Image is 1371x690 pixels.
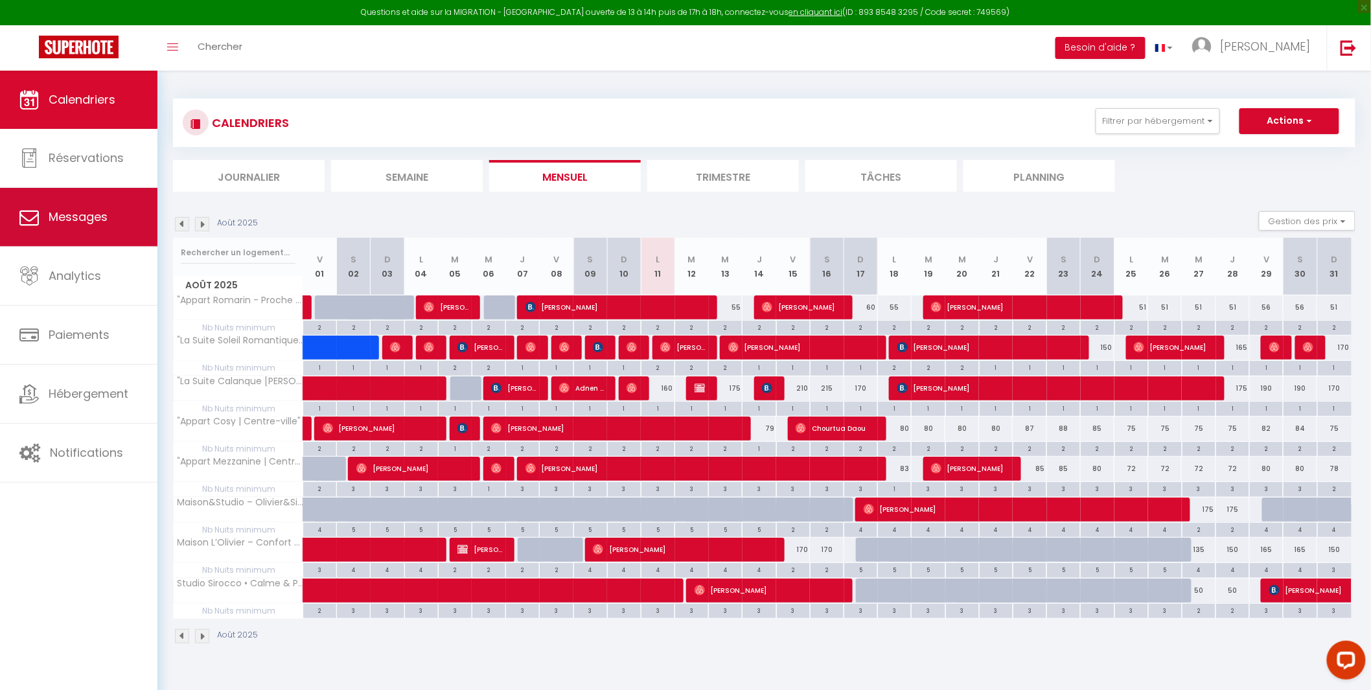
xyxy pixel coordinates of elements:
iframe: LiveChat chat widget [1317,636,1371,690]
span: [PERSON_NAME] [1303,335,1314,360]
div: 2 [641,321,674,333]
div: 1 [1149,402,1182,414]
div: 2 [1216,321,1249,333]
div: 1 [1047,402,1080,414]
div: 2 [1149,321,1182,333]
div: 2 [337,442,370,454]
div: 1 [1149,361,1182,373]
div: 1 [1013,402,1046,414]
div: 2 [1115,321,1148,333]
button: Actions [1239,108,1339,134]
span: Août 2025 [174,276,303,295]
div: 2 [743,321,776,333]
th: 27 [1182,238,1215,295]
div: 1 [1115,361,1148,373]
th: 04 [404,238,438,295]
th: 10 [607,238,641,295]
abbr: D [858,253,864,266]
div: 84 [1284,417,1317,441]
div: 1 [1081,361,1114,373]
div: 2 [1250,321,1283,333]
div: 51 [1148,295,1182,319]
th: 30 [1284,238,1317,295]
div: 170 [844,376,878,400]
th: 19 [912,238,945,295]
div: 2 [472,321,505,333]
abbr: S [1298,253,1304,266]
p: Août 2025 [217,217,258,229]
th: 01 [303,238,337,295]
div: 2 [608,442,641,454]
div: 2 [777,442,810,454]
th: 29 [1250,238,1284,295]
div: 60 [844,295,878,319]
div: 2 [641,361,674,373]
div: 1 [777,361,810,373]
div: 1 [811,361,844,373]
div: 51 [1317,295,1352,319]
div: 1 [540,402,573,414]
th: 25 [1114,238,1148,295]
div: 2 [1318,321,1352,333]
div: 2 [912,442,945,454]
span: [PERSON_NAME] [525,295,705,319]
div: 2 [472,361,505,373]
div: 51 [1114,295,1148,319]
th: 24 [1081,238,1114,295]
div: 2 [1216,442,1249,454]
div: 51 [1182,295,1215,319]
div: 2 [540,321,573,333]
abbr: S [824,253,830,266]
div: 1 [878,402,911,414]
abbr: V [317,253,323,266]
div: 2 [439,321,472,333]
span: "La Suite Soleil Romantique & Vue" [176,336,305,345]
abbr: J [1230,253,1236,266]
abbr: M [688,253,696,266]
div: 1 [574,402,607,414]
th: 20 [945,238,979,295]
div: 1 [1216,361,1249,373]
div: 1 [371,402,404,414]
th: 16 [810,238,844,295]
div: 2 [946,361,979,373]
th: 05 [438,238,472,295]
div: 85 [1081,417,1114,441]
div: 1 [743,361,776,373]
div: 175 [1216,376,1250,400]
div: 215 [810,376,844,400]
abbr: J [757,253,762,266]
span: [PERSON_NAME] [390,335,401,360]
div: 2 [844,442,877,454]
div: 2 [1047,321,1080,333]
div: 1 [405,361,438,373]
div: 2 [1284,442,1317,454]
div: 2 [878,442,911,454]
div: 2 [811,321,844,333]
th: 13 [709,238,743,295]
div: 2 [1047,442,1080,454]
div: 2 [1081,442,1114,454]
span: Messages [49,209,108,225]
div: 55 [709,295,743,319]
abbr: M [451,253,459,266]
span: [PERSON_NAME] [931,456,1009,481]
div: 2 [1013,442,1046,454]
th: 03 [371,238,404,295]
div: 1 [1284,361,1317,373]
abbr: D [621,253,627,266]
div: 2 [405,442,438,454]
abbr: M [1161,253,1169,266]
div: 2 [303,442,336,454]
th: 06 [472,238,505,295]
abbr: M [722,253,730,266]
abbr: L [893,253,897,266]
div: 1 [912,402,945,414]
div: 2 [980,442,1013,454]
div: 2 [709,442,742,454]
div: 87 [1013,417,1046,441]
img: ... [1192,37,1212,56]
img: logout [1341,40,1357,56]
div: 150 [1081,336,1114,360]
abbr: S [588,253,593,266]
